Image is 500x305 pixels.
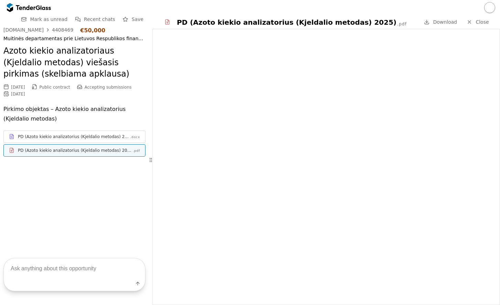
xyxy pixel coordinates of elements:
h2: Azoto kiekio analizatoriaus (Kjeldalio metodas) viešasis pirkimas (skelbiama apklausa) [3,45,145,80]
div: PD (Azoto kiekio analizatorius (Kjeldalio metodas) 2025) [177,18,396,27]
div: PD (Azoto kiekio analizatorius (Kjeldalio metodas) 2025) [18,134,129,139]
div: .docx [130,135,140,139]
a: [DOMAIN_NAME]4408469 [3,27,73,33]
a: Close [463,18,493,26]
span: Close [476,19,489,25]
div: €50,000 [80,27,105,34]
button: Recent chats [73,15,117,24]
div: Muitinės departamentas prie Lietuvos Respublikos finansų ministerijos [3,36,145,42]
div: .pdf [397,21,407,27]
div: [DATE] [11,92,25,97]
div: PD (Azoto kiekio analizatorius (Kjeldalio metodas) 2025) [18,148,132,153]
a: PD (Azoto kiekio analizatorius (Kjeldalio metodas) 2025).pdf [3,144,145,157]
span: Public contract [40,85,70,90]
span: Download [433,19,457,25]
span: Save [132,16,143,22]
div: 4408469 [52,27,73,32]
a: Download [422,18,459,26]
a: PD (Azoto kiekio analizatorius (Kjeldalio metodas) 2025).docx [3,131,145,143]
div: [DOMAIN_NAME] [3,27,44,32]
button: Mark as unread [19,15,69,24]
p: Pirkimo objektas – Azoto kiekio analizatorius (Kjeldalio metodas) [3,104,145,124]
div: [DATE] [11,85,25,90]
div: .pdf [133,149,140,153]
span: Mark as unread [30,16,67,22]
span: Recent chats [84,16,115,22]
span: Accepting submissions [85,85,132,90]
button: Save [121,15,145,24]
